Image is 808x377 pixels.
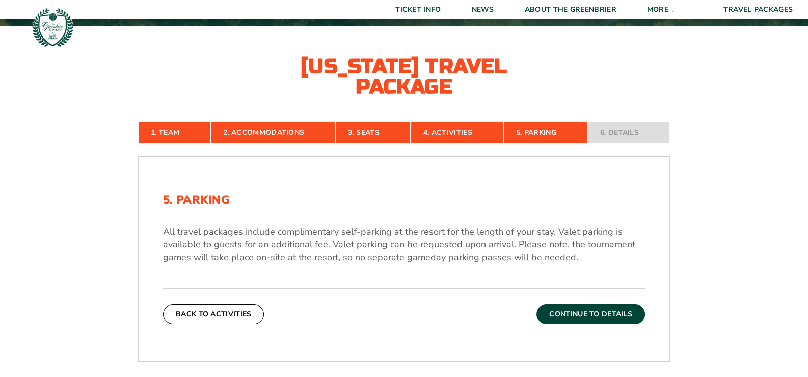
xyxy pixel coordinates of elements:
[411,121,503,144] a: 4. Activities
[163,304,264,324] button: Back To Activities
[163,225,645,264] p: All travel packages include complimentary self-parking at the resort for the length of your stay....
[31,5,75,49] img: Greenbrier Tip-Off
[335,121,410,144] a: 3. Seats
[138,121,210,144] a: 1. Team
[210,121,335,144] a: 2. Accommodations
[163,193,645,207] h2: 5. Parking
[292,56,516,97] h2: [US_STATE] Travel Package
[536,304,645,324] button: Continue To Details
